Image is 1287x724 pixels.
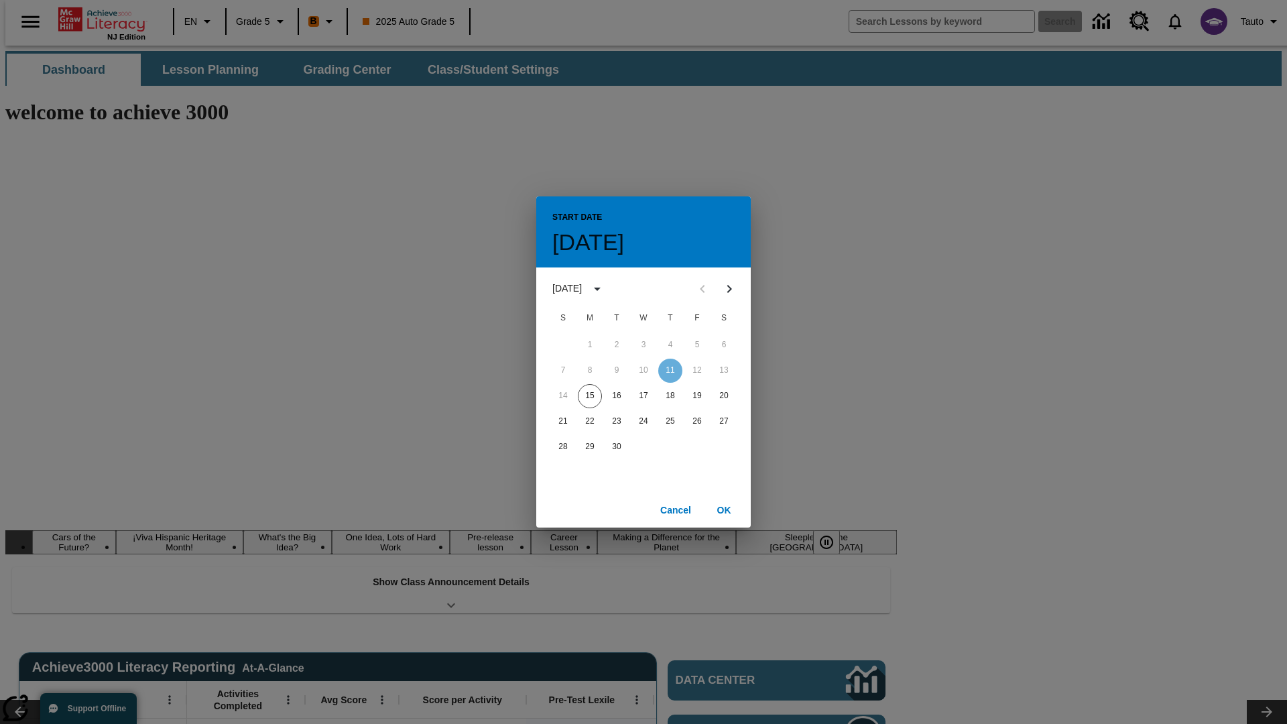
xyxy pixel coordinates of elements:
[685,384,709,408] button: 19
[578,410,602,434] button: 22
[552,282,582,296] div: [DATE]
[605,305,629,332] span: Tuesday
[658,410,682,434] button: 25
[578,435,602,459] button: 29
[631,410,656,434] button: 24
[685,305,709,332] span: Friday
[551,410,575,434] button: 21
[716,276,743,302] button: Next month
[658,305,682,332] span: Thursday
[605,410,629,434] button: 23
[552,229,624,257] h4: [DATE]
[552,207,602,229] span: Start Date
[578,384,602,408] button: 15
[551,435,575,459] button: 28
[605,435,629,459] button: 30
[551,305,575,332] span: Sunday
[712,384,736,408] button: 20
[658,384,682,408] button: 18
[631,384,656,408] button: 17
[654,498,697,523] button: Cancel
[712,410,736,434] button: 27
[586,278,609,300] button: calendar view is open, switch to year view
[578,305,602,332] span: Monday
[605,384,629,408] button: 16
[712,305,736,332] span: Saturday
[685,410,709,434] button: 26
[702,498,745,523] button: OK
[631,305,656,332] span: Wednesday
